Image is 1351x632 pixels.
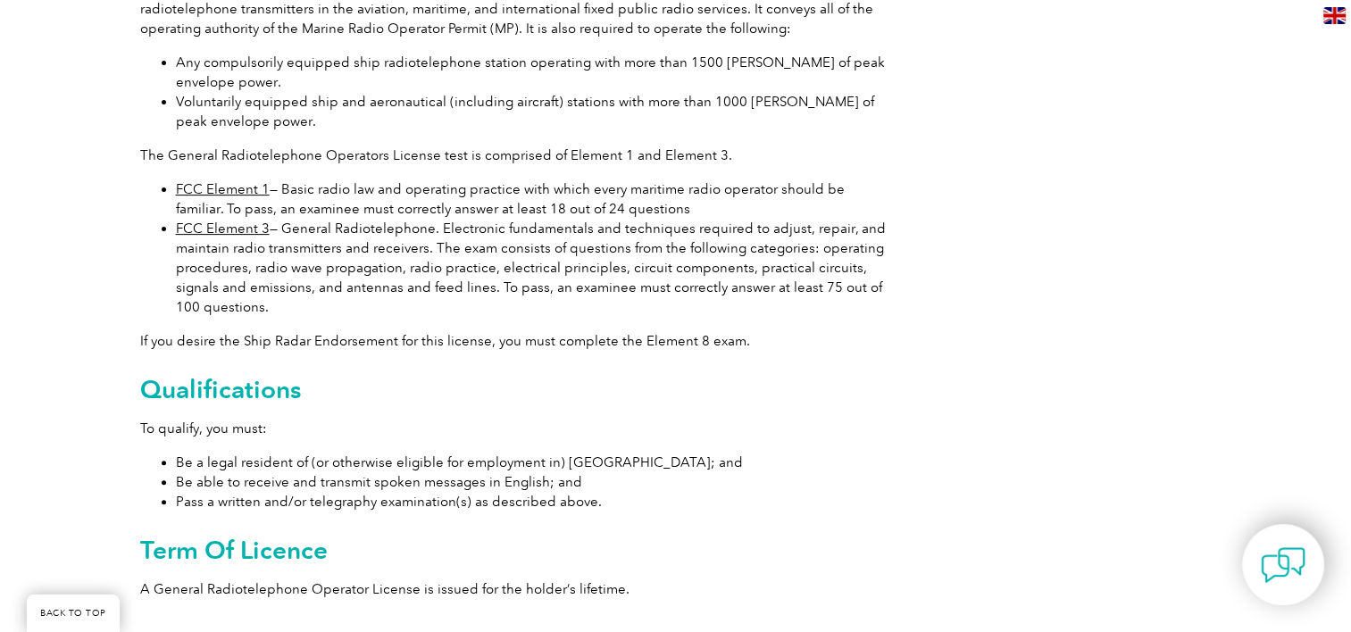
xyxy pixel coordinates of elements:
li: Pass a written and/or telegraphy examination(s) as described above. [176,492,890,511]
li: — Basic radio law and operating practice with which every maritime radio operator should be famil... [176,179,890,219]
p: The General Radiotelephone Operators License test is comprised of Element 1 and Element 3. [140,146,890,165]
p: If you desire the Ship Radar Endorsement for this license, you must complete the Element 8 exam. [140,331,890,351]
img: en [1323,7,1346,24]
a: FCC Element 1 [176,181,270,197]
h2: Term Of Licence [140,536,890,564]
img: contact-chat.png [1261,543,1305,587]
li: Be able to receive and transmit spoken messages in English; and [176,472,890,492]
a: BACK TO TOP [27,595,120,632]
a: FCC Element 3 [176,220,270,237]
li: Be a legal resident of (or otherwise eligible for employment in) [GEOGRAPHIC_DATA]; and [176,453,890,472]
li: Voluntarily equipped ship and aeronautical (including aircraft) stations with more than 1000 [PER... [176,92,890,131]
p: To qualify, you must: [140,419,890,438]
li: — General Radiotelephone. Electronic fundamentals and techniques required to adjust, repair, and ... [176,219,890,317]
h2: Qualifications [140,375,890,403]
li: Any compulsorily equipped ship radiotelephone station operating with more than 1500 [PERSON_NAME]... [176,53,890,92]
p: A General Radiotelephone Operator License is issued for the holder’s lifetime. [140,579,890,599]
